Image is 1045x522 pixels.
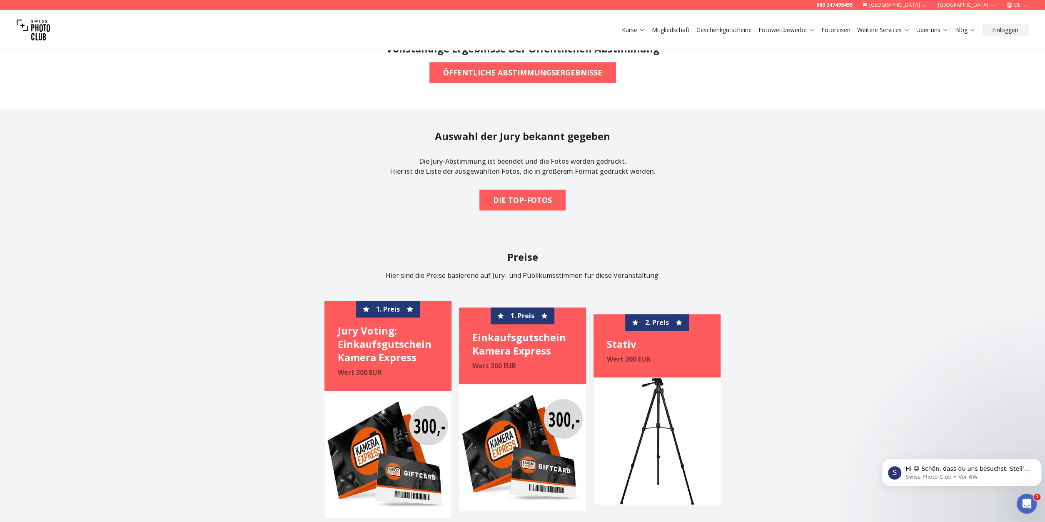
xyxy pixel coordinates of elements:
h4: Jury Voting: Einkaufsgutschein Kamera Express [338,324,438,364]
a: Geschenkgutscheine [696,26,752,34]
button: DIE TOP-FOTOS [479,190,566,210]
b: ÖFFENTLICHE ABSTIMMUNGSERGEBNISSE [443,67,602,78]
img: Swiss photo club [17,13,50,47]
b: DIE TOP-FOTOS [493,194,552,206]
button: Fotowettbewerbe [755,24,818,36]
a: Mitgliedschaft [652,26,690,34]
button: Weitere Services [854,24,913,36]
a: Weitere Services [857,26,910,34]
span: 2. Preis [645,317,669,327]
button: Fotoreisen [818,24,854,36]
a: Blog [955,26,975,34]
a: Fotoreisen [821,26,850,34]
iframe: Intercom live chat [1017,494,1037,514]
span: 1. Preis [511,311,534,321]
h4: Einkaufsgutschein Kamera Express [472,331,573,357]
h2: Auswahl der Jury bekannt gegeben [435,130,610,143]
span: 1. Preis [376,304,400,314]
img: Jury Voting: Einkaufsgutschein Kamera Express [324,391,451,518]
p: Wert 200 EUR [607,354,707,364]
button: Einloggen [982,24,1028,36]
a: Über uns [916,26,948,34]
span: 1 [1034,494,1040,500]
img: Stativ [594,377,721,505]
a: Fotowettbewerbe [758,26,815,34]
button: ÖFFENTLICHE ABSTIMMUNGSERGEBNISSE [429,62,616,83]
p: Die Jury-Abstimmung ist beendet und die Fotos werden gedruckt. Hier ist die Liste der ausgewählte... [390,150,656,183]
h4: Stativ [607,337,707,351]
p: Wert 300 EUR [472,361,573,371]
p: Hier sind die Preise basierend auf Jury- und Publikumsstimmen für diese Veranstaltung: [263,270,783,280]
h2: Preise [263,250,783,264]
button: Über uns [913,24,952,36]
button: Mitgliedschaft [648,24,693,36]
img: Einkaufsgutschein Kamera Express [459,384,586,511]
button: Blog [952,24,979,36]
iframe: Intercom notifications Nachricht [878,441,1045,500]
p: Wert 300 EUR [338,367,438,377]
a: Kurse [622,26,645,34]
button: Kurse [619,24,648,36]
button: Geschenkgutscheine [693,24,755,36]
a: 069 247495455 [816,2,853,8]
